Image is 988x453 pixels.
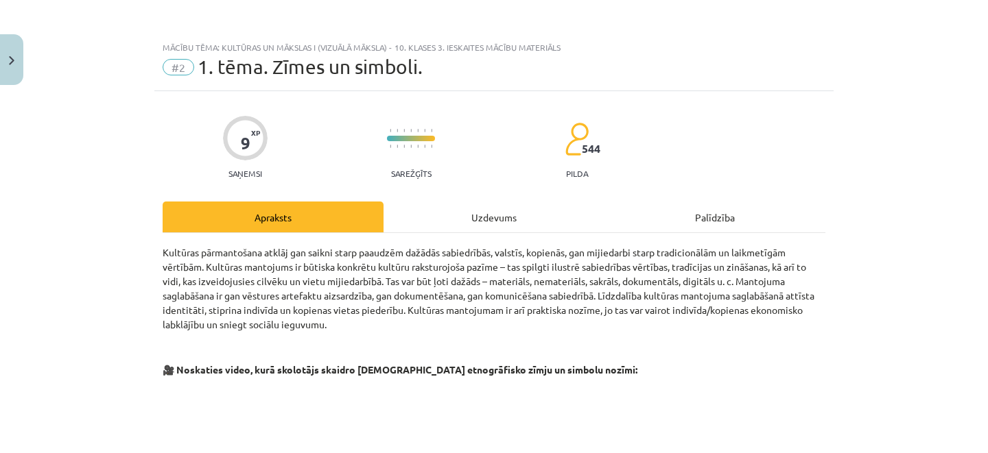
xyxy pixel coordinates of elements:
[417,145,419,148] img: icon-short-line-57e1e144782c952c97e751825c79c345078a6d821885a25fce030b3d8c18986b.svg
[163,245,825,332] p: Kultūras pārmantošana atklāj gan saikni starp paaudzēm dažādās sabiedrībās, valstīs, kopienās, ga...
[417,129,419,132] img: icon-short-line-57e1e144782c952c97e751825c79c345078a6d821885a25fce030b3d8c18986b.svg
[566,169,588,178] p: pilda
[582,143,600,155] span: 544
[241,134,250,153] div: 9
[163,363,637,376] strong: 🎥 Noskaties video, kurā skolotājs skaidro [DEMOGRAPHIC_DATA] etnogrāfisko zīmju un simbolu nozīmi:
[565,122,589,156] img: students-c634bb4e5e11cddfef0936a35e636f08e4e9abd3cc4e673bd6f9a4125e45ecb1.svg
[198,56,423,78] span: 1. tēma. Zīmes un simboli.
[431,145,432,148] img: icon-short-line-57e1e144782c952c97e751825c79c345078a6d821885a25fce030b3d8c18986b.svg
[163,59,194,75] span: #2
[410,145,412,148] img: icon-short-line-57e1e144782c952c97e751825c79c345078a6d821885a25fce030b3d8c18986b.svg
[163,201,384,232] div: Apraksts
[391,169,432,178] p: Sarežģīts
[397,145,398,148] img: icon-short-line-57e1e144782c952c97e751825c79c345078a6d821885a25fce030b3d8c18986b.svg
[397,129,398,132] img: icon-short-line-57e1e144782c952c97e751825c79c345078a6d821885a25fce030b3d8c18986b.svg
[424,145,425,148] img: icon-short-line-57e1e144782c952c97e751825c79c345078a6d821885a25fce030b3d8c18986b.svg
[251,129,260,136] span: XP
[163,42,825,52] div: Mācību tēma: Kultūras un mākslas i (vizuālā māksla) - 10. klases 3. ieskaites mācību materiāls
[410,129,412,132] img: icon-short-line-57e1e144782c952c97e751825c79c345078a6d821885a25fce030b3d8c18986b.svg
[403,129,405,132] img: icon-short-line-57e1e144782c952c97e751825c79c345078a6d821885a25fce030b3d8c18986b.svg
[384,201,604,232] div: Uzdevums
[424,129,425,132] img: icon-short-line-57e1e144782c952c97e751825c79c345078a6d821885a25fce030b3d8c18986b.svg
[390,145,391,148] img: icon-short-line-57e1e144782c952c97e751825c79c345078a6d821885a25fce030b3d8c18986b.svg
[223,169,268,178] p: Saņemsi
[9,56,14,65] img: icon-close-lesson-0947bae3869378f0d4975bcd49f059093ad1ed9edebbc8119c70593378902aed.svg
[604,201,825,232] div: Palīdzība
[431,129,432,132] img: icon-short-line-57e1e144782c952c97e751825c79c345078a6d821885a25fce030b3d8c18986b.svg
[390,129,391,132] img: icon-short-line-57e1e144782c952c97e751825c79c345078a6d821885a25fce030b3d8c18986b.svg
[403,145,405,148] img: icon-short-line-57e1e144782c952c97e751825c79c345078a6d821885a25fce030b3d8c18986b.svg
